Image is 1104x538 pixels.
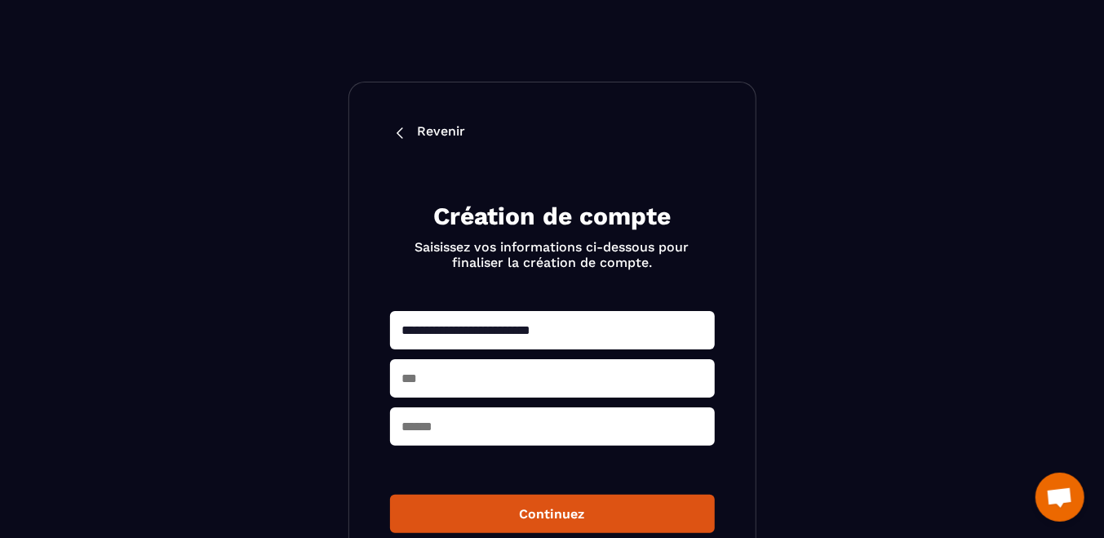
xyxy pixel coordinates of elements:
[390,123,410,143] img: back
[1035,473,1084,522] a: Ouvrir le chat
[418,123,466,143] p: Revenir
[410,200,695,233] h2: Création de compte
[390,123,715,143] a: Revenir
[390,495,715,533] button: Continuez
[410,239,695,270] p: Saisissez vos informations ci-dessous pour finaliser la création de compte.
